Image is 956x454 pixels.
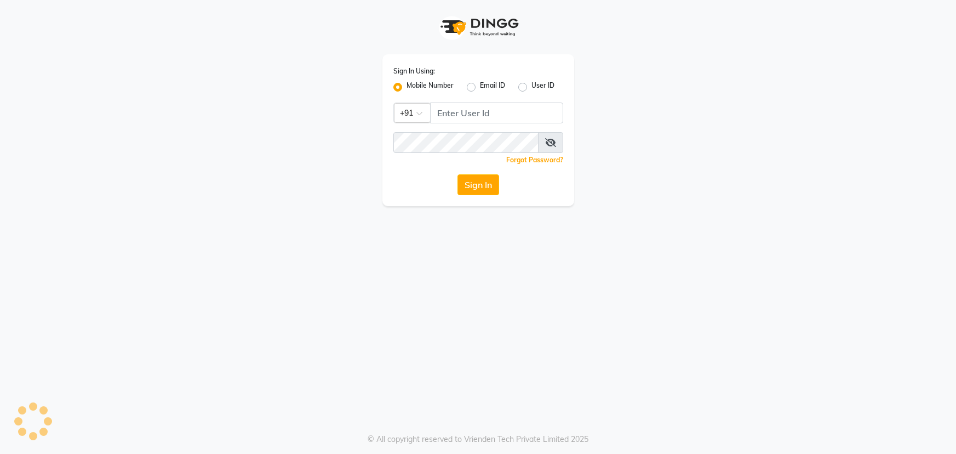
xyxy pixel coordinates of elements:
label: User ID [531,81,554,94]
input: Username [393,132,539,153]
label: Mobile Number [407,81,454,94]
label: Email ID [480,81,505,94]
button: Sign In [457,174,499,195]
input: Username [430,103,563,123]
label: Sign In Using: [393,66,435,76]
img: logo1.svg [434,11,522,43]
a: Forgot Password? [506,156,563,164]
